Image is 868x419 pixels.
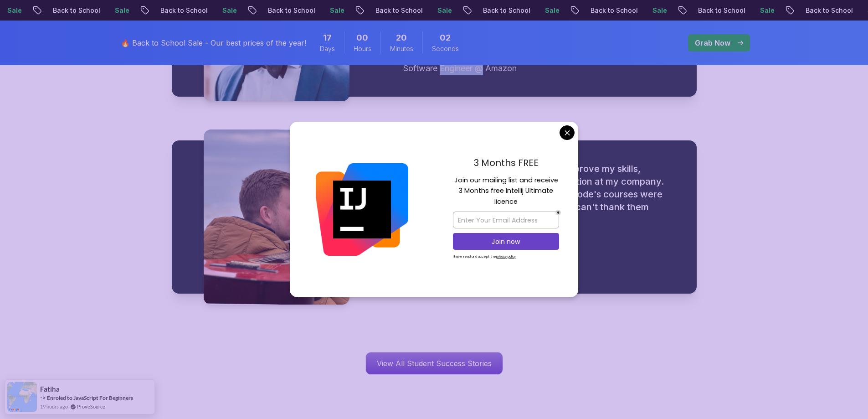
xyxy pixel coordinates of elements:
div: Software Engineer @ Amazon [403,62,674,75]
p: Back to School [798,6,860,15]
span: Days [320,44,335,53]
p: View All Student Success Stories [366,352,503,374]
p: Back to School [691,6,753,15]
img: Amir testimonial [204,129,349,305]
p: Grab Now [695,37,730,48]
p: Sale [430,6,459,15]
p: Sale [323,6,352,15]
p: Sale [538,6,567,15]
p: Sale [215,6,244,15]
a: View All Student Success Stories [365,352,503,375]
p: 🔥 Back to School Sale - Our best prices of the year! [121,37,306,48]
span: 0 Hours [356,31,368,44]
span: Seconds [432,44,459,53]
span: 19 hours ago [40,403,68,410]
span: 2 Seconds [440,31,451,44]
a: Enroled to JavaScript For Beginners [47,394,133,401]
p: Back to School [46,6,108,15]
span: Hours [354,44,371,53]
p: Back to School [261,6,323,15]
p: Sale [753,6,782,15]
span: Fatiha [40,385,60,393]
p: Back to School [153,6,215,15]
span: 17 Days [323,31,332,44]
span: 20 Minutes [396,31,407,44]
p: Back to School [368,6,430,15]
a: ProveSource [77,403,105,410]
p: Back to School [476,6,538,15]
span: Minutes [390,44,413,53]
span: -> [40,394,46,401]
p: Sale [645,6,674,15]
p: Sale [108,6,137,15]
img: provesource social proof notification image [7,382,37,412]
p: Back to School [583,6,645,15]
